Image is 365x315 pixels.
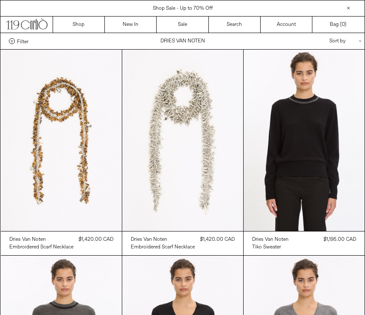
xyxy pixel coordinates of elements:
a: Dries Van Noten [252,236,289,243]
span: Filter [17,38,28,44]
img: Dries Van Noten Tiko Sweater in black [244,50,365,231]
div: $1,420.00 CAD [79,236,113,243]
a: Bag () [312,17,364,33]
div: Embroidered Scarf Necklace [131,244,195,251]
div: Dries Van Noten [9,236,46,243]
div: $1,420.00 CAD [200,236,235,243]
a: Sale [157,17,208,33]
div: Tiko Sweater [252,244,281,251]
a: New In [105,17,157,33]
a: Account [261,17,312,33]
span: 0 [342,21,345,28]
a: Shop [53,17,105,33]
a: Dries Van Noten [9,236,73,243]
span: ) [342,21,346,28]
a: Shop Sale - Up to 70% Off [153,5,213,12]
img: Dries Van Noten Embroidered Scarf Neckline in silver [122,50,243,231]
div: Sort by [280,33,356,49]
div: $1,195.00 CAD [323,236,356,243]
div: Dries Van Noten [131,236,167,243]
a: Embroidered Scarf Necklace [131,243,195,251]
a: Embroidered Scarf Necklace [9,243,73,251]
a: Search [209,17,261,33]
div: Embroidered Scarf Necklace [9,244,73,251]
a: Tiko Sweater [252,243,289,251]
img: Dries Van Noten Embroidered Scarf Neckline in tiger eye [1,50,122,231]
a: Dries Van Noten [131,236,195,243]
